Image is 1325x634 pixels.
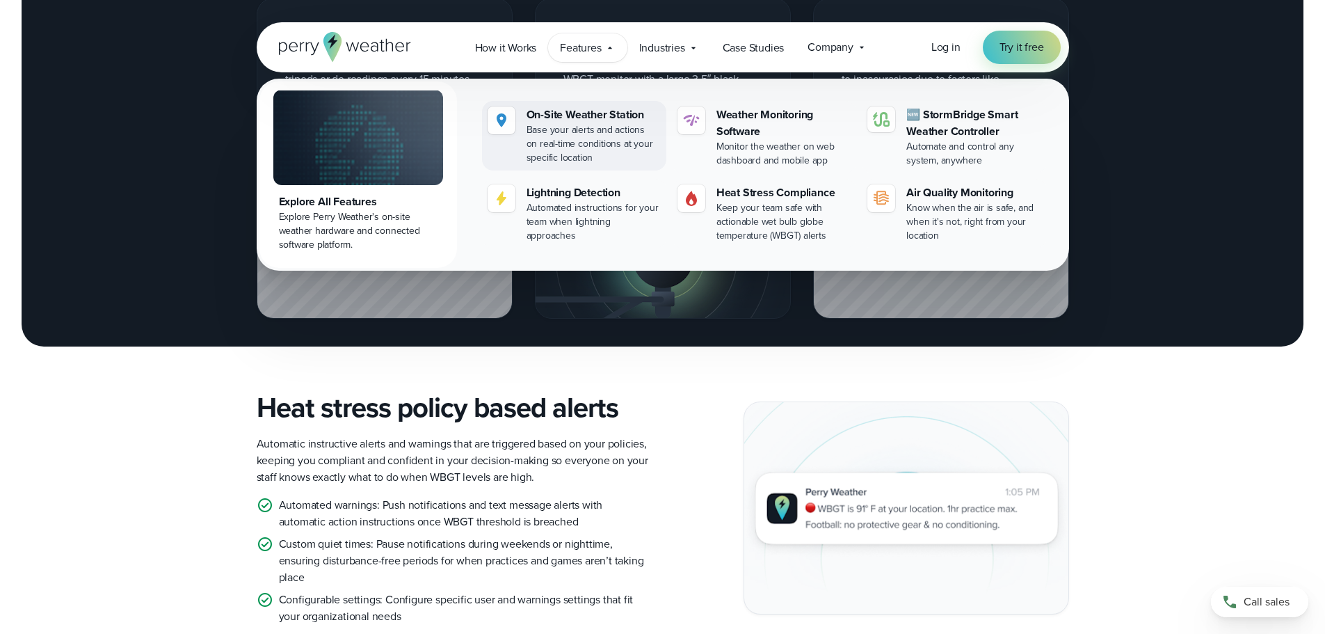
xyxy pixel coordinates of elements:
[639,40,685,56] span: Industries
[493,190,510,207] img: lightning-icon.svg
[862,179,1046,248] a: Air Quality Monitoring Know when the air is safe, and when it's not, right from your location
[279,497,652,530] p: Automated warnings: Push notifications and text message alerts with automatic action instructions...
[279,592,652,625] p: Configurable settings: Configure specific user and warnings settings that fit your organizational...
[279,536,652,586] p: Custom quiet times: Pause notifications during weekends or nighttime, ensuring disturbance-free p...
[711,33,796,62] a: Case Studies
[683,190,700,207] img: Gas.svg
[527,123,661,165] div: Base your alerts and actions on real-time conditions at your specific location
[257,436,652,486] p: Automatic instructive alerts and warnings that are triggered based on your policies, keeping you ...
[716,140,851,168] div: Monitor the weather on web dashboard and mobile app
[279,193,437,210] div: Explore All Features
[716,184,851,201] div: Heat Stress Compliance
[983,31,1061,64] a: Try it free
[808,39,853,56] span: Company
[862,101,1046,173] a: 🆕 StormBridge Smart Weather Controller Automate and control any system, anywhere
[683,112,700,129] img: software-icon.svg
[723,40,785,56] span: Case Studies
[482,179,666,248] a: Lightning Detection Automated instructions for your team when lightning approaches
[475,40,537,56] span: How it Works
[716,201,851,243] div: Keep your team safe with actionable wet bulb globe temperature (WBGT) alerts
[672,101,856,173] a: Weather Monitoring Software Monitor the weather on web dashboard and mobile app
[527,184,661,201] div: Lightning Detection
[999,39,1044,56] span: Try it free
[1244,594,1290,610] span: Call sales
[279,210,437,252] div: Explore Perry Weather's on-site weather hardware and connected software platform.
[716,106,851,140] div: Weather Monitoring Software
[1211,587,1308,617] a: Call sales
[906,201,1041,243] div: Know when the air is safe, and when it's not, right from your location
[560,40,601,56] span: Features
[906,106,1041,140] div: 🆕 StormBridge Smart Weather Controller
[931,39,961,56] a: Log in
[257,391,652,425] h3: Heat stress policy based alerts
[906,140,1041,168] div: Automate and control any system, anywhere
[482,101,666,171] a: On-Site Weather Station Base your alerts and actions on real-time conditions at your specific loc...
[906,184,1041,201] div: Air Quality Monitoring
[493,112,510,129] img: Location.svg
[259,81,457,268] a: Explore All Features Explore Perry Weather's on-site weather hardware and connected software plat...
[931,39,961,55] span: Log in
[672,179,856,248] a: Heat Stress Compliance Keep your team safe with actionable wet bulb globe temperature (WBGT) alerts
[463,33,549,62] a: How it Works
[873,190,890,207] img: aqi-icon.svg
[527,106,661,123] div: On-Site Weather Station
[527,201,661,243] div: Automated instructions for your team when lightning approaches
[873,112,890,127] img: stormbridge-icon-V6.svg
